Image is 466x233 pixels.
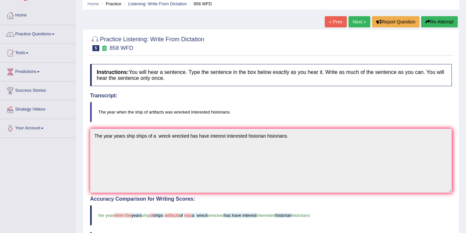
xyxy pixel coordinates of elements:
a: Success Stories [0,82,76,98]
button: Report Question [372,16,419,27]
span: wrecked [208,213,224,218]
a: Practice Questions [0,25,76,42]
span: a wreck [192,213,208,218]
li: Practice [100,1,121,7]
h4: Transcript: [90,93,452,99]
span: historians [291,213,310,218]
span: 5 [92,45,99,51]
h4: You will hear a sentence. Type the sentence in the box below exactly as you hear it. Write as muc... [90,64,452,86]
a: Strategy Videos [0,100,76,117]
small: Exam occurring question [101,45,108,51]
a: Next » [349,16,370,27]
span: years [131,213,142,218]
span: ships [153,213,163,218]
span: has have interest [224,213,256,218]
a: Home [87,1,99,6]
a: Predictions [0,63,76,79]
b: Instructions: [97,69,129,75]
span: artifacts [164,213,180,218]
blockquote: The year when the ship of artifacts was wrecked interested historians. [90,102,452,122]
span: when the [114,213,131,218]
h4: Accuracy Comparison for Writing Scores: [90,196,452,202]
a: Tests [0,44,76,60]
a: Home [0,6,76,23]
a: « Prev [325,16,347,27]
small: 858 WFD [110,45,133,51]
h2: Practice Listening: Write From Dictation [90,35,204,51]
span: of [150,213,153,218]
a: Listening: Write From Dictation [128,1,187,6]
span: was [184,213,192,218]
button: Re-Attempt [421,16,458,27]
span: interested [256,213,275,218]
span: ship [142,213,150,218]
a: Your Account [0,119,76,136]
span: the year [98,213,114,218]
span: historian [275,213,291,218]
li: 858 WFD [188,1,212,7]
span: of [180,213,183,218]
